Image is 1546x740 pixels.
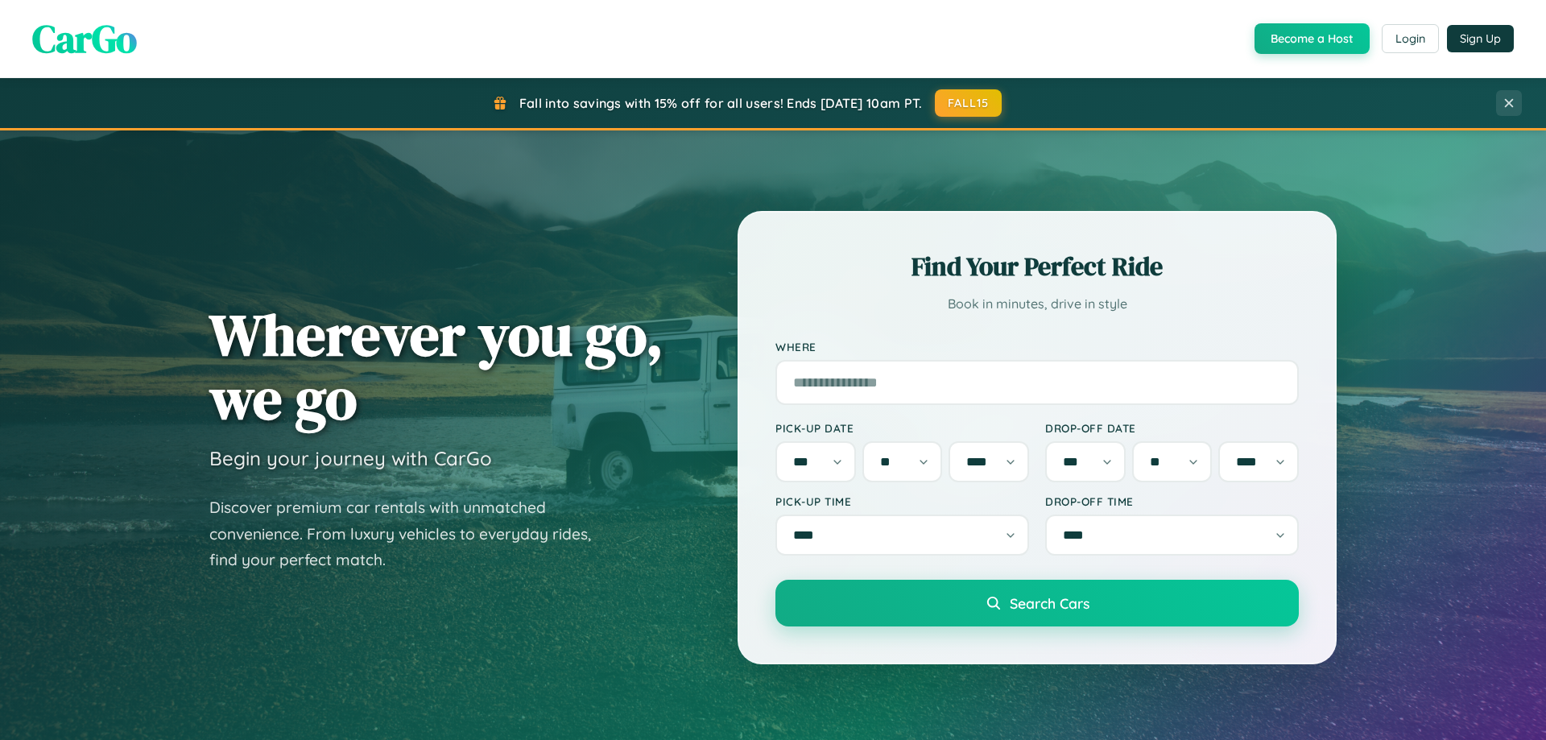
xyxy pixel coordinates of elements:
h3: Begin your journey with CarGo [209,446,492,470]
label: Drop-off Date [1045,421,1299,435]
button: Login [1382,24,1439,53]
h2: Find Your Perfect Ride [775,249,1299,284]
span: CarGo [32,12,137,65]
p: Discover premium car rentals with unmatched convenience. From luxury vehicles to everyday rides, ... [209,494,612,573]
span: Search Cars [1010,594,1089,612]
p: Book in minutes, drive in style [775,292,1299,316]
span: Fall into savings with 15% off for all users! Ends [DATE] 10am PT. [519,95,923,111]
label: Pick-up Time [775,494,1029,508]
button: FALL15 [935,89,1002,117]
label: Drop-off Time [1045,494,1299,508]
label: Pick-up Date [775,421,1029,435]
button: Search Cars [775,580,1299,626]
label: Where [775,340,1299,353]
button: Sign Up [1447,25,1514,52]
button: Become a Host [1255,23,1370,54]
h1: Wherever you go, we go [209,303,663,430]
